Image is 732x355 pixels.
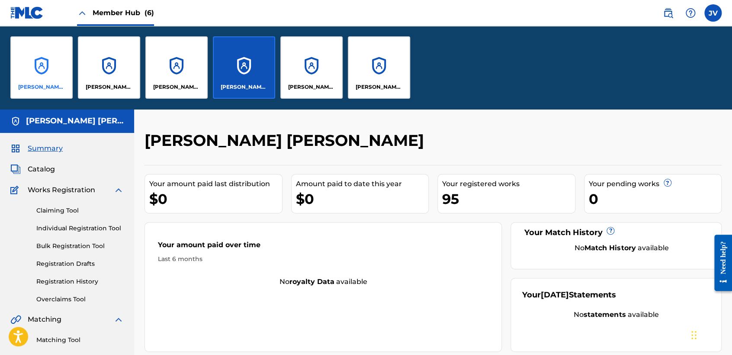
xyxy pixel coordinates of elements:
[659,4,677,22] a: Public Search
[10,185,22,195] img: Works Registration
[93,8,154,18] span: Member Hub
[522,289,616,301] div: Your Statements
[280,36,343,99] a: Accounts[PERSON_NAME] [PERSON_NAME]
[442,189,575,209] div: 95
[704,4,722,22] div: User Menu
[540,290,568,300] span: [DATE]
[158,255,488,264] div: Last 6 months
[36,242,124,251] a: Bulk Registration Tool
[663,8,673,18] img: search
[685,8,696,18] img: help
[36,277,124,286] a: Registration History
[36,259,124,268] a: Registration Drafts
[36,206,124,215] a: Claiming Tool
[356,83,403,91] p: Luis samuel Bastardo Gonzalez
[689,313,732,355] iframe: Chat Widget
[10,164,55,174] a: CatalogCatalog
[589,179,722,189] div: Your pending works
[296,179,429,189] div: Amount paid to date this year
[589,189,722,209] div: 0
[288,83,335,91] p: Kevin Noriel Dominguez Duran
[289,278,334,286] strong: royalty data
[522,227,710,239] div: Your Match History
[221,83,268,91] p: Julio Cesar Inclan Lopez
[28,185,95,195] span: Works Registration
[36,336,124,345] a: Matching Tool
[113,314,124,325] img: expand
[664,179,671,186] span: ?
[522,310,710,320] div: No available
[86,83,133,91] p: David Yahasir Ornelas Carreño
[28,314,61,325] span: Matching
[26,116,124,126] h5: Julio Cesar Inclan Lopez
[158,240,488,255] div: Your amount paid over time
[78,36,140,99] a: Accounts[PERSON_NAME] Yahasir [PERSON_NAME]
[144,131,428,150] h2: [PERSON_NAME] [PERSON_NAME]
[10,36,73,99] a: Accounts[PERSON_NAME] [PERSON_NAME]
[689,313,732,355] div: Widget de chat
[10,314,21,325] img: Matching
[149,189,282,209] div: $0
[145,277,501,287] div: No available
[213,36,275,99] a: Accounts[PERSON_NAME] [PERSON_NAME]
[18,83,65,91] p: ALEXIS EMMANUEL HERNANDEZ
[28,164,55,174] span: Catalog
[145,36,208,99] a: Accounts[PERSON_NAME] [PERSON_NAME]
[10,143,21,154] img: Summary
[296,189,429,209] div: $0
[36,295,124,304] a: Overclaims Tool
[149,179,282,189] div: Your amount paid last distribution
[348,36,410,99] a: Accounts[PERSON_NAME] [PERSON_NAME]
[607,227,614,234] span: ?
[153,83,200,91] p: JORGE VÁZQUEZ GUERRA
[691,322,697,348] div: Arrastrar
[584,310,626,319] strong: statements
[442,179,575,189] div: Your registered works
[113,185,124,195] img: expand
[682,4,699,22] div: Help
[10,116,21,126] img: Accounts
[10,6,44,19] img: MLC Logo
[10,164,21,174] img: Catalog
[36,224,124,233] a: Individual Registration Tool
[28,143,63,154] span: Summary
[10,143,63,154] a: SummarySummary
[77,8,87,18] img: Close
[584,244,636,252] strong: Match History
[144,9,154,17] span: (6)
[708,228,732,298] iframe: Resource Center
[533,243,710,253] div: No available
